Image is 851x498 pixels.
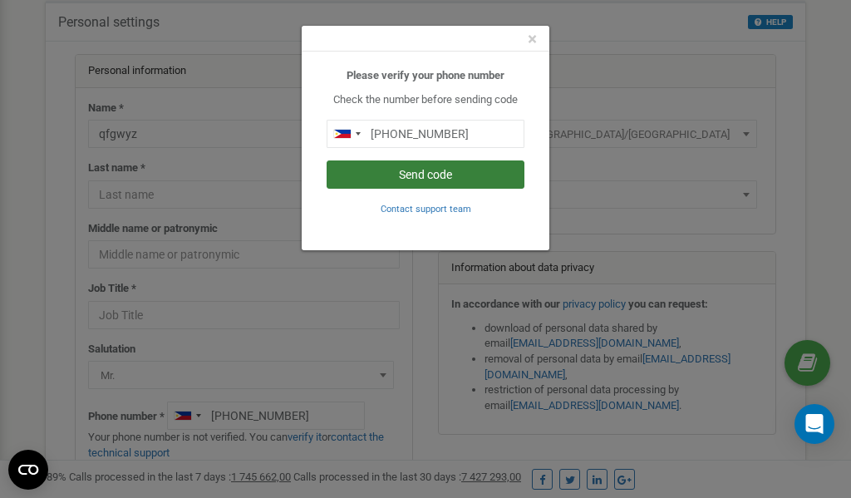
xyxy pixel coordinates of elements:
b: Please verify your phone number [347,69,504,81]
a: Contact support team [381,202,471,214]
button: Close [528,31,537,48]
div: Open Intercom Messenger [794,404,834,444]
p: Check the number before sending code [327,92,524,108]
small: Contact support team [381,204,471,214]
input: 0905 123 4567 [327,120,524,148]
button: Send code [327,160,524,189]
div: Telephone country code [327,121,366,147]
span: × [528,29,537,49]
button: Open CMP widget [8,450,48,490]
